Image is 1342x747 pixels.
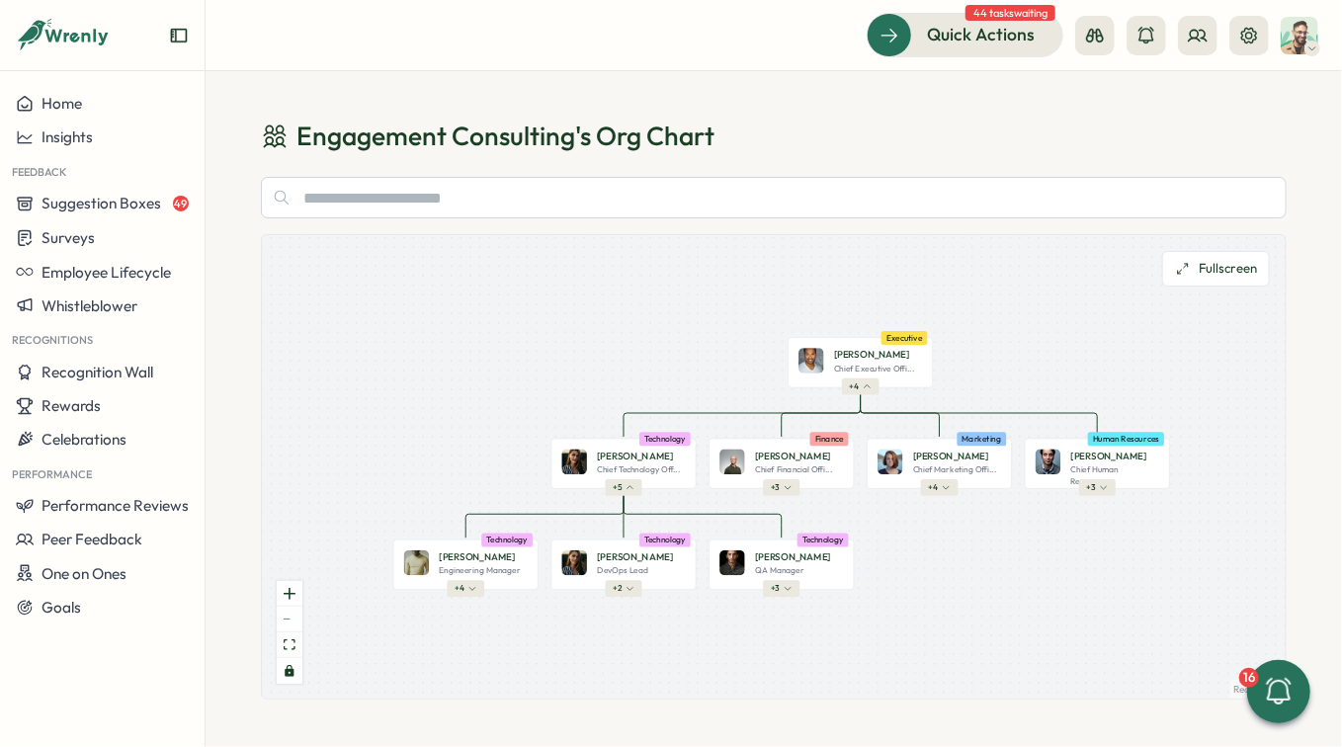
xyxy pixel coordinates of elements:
[1281,17,1318,54] img: Ali
[834,364,915,374] p: Chief Executive Offi...
[42,228,95,247] span: Surveys
[597,565,648,576] p: DevOps Lead
[958,433,1007,447] div: Marketing
[42,530,142,548] span: Peer Feedback
[42,296,137,315] span: Whistleblower
[921,480,959,496] button: +4
[173,196,189,211] span: 49
[1071,450,1147,463] p: [PERSON_NAME]
[755,464,833,475] p: Chief Financial Offi...
[562,450,588,475] img: Jane Smith
[606,480,642,496] button: +5
[965,5,1055,21] span: 44 tasks waiting
[834,348,910,362] p: [PERSON_NAME]
[296,119,714,153] span: Engagement Consulting 's Org Chart
[551,539,697,590] div: Emma Davis[PERSON_NAME]DevOps LeadTechnology+2
[763,480,799,496] button: +3
[913,450,989,463] p: [PERSON_NAME]
[551,439,697,489] div: Jane Smith[PERSON_NAME]Chief Technology Off...Technology+5
[639,433,691,447] div: Technology
[597,464,680,475] p: Chief Technology Off...
[1071,464,1159,486] p: Chief Human Resource...
[709,539,854,590] div: Frank Miller[PERSON_NAME]QA ManagerTechnology+3
[1247,660,1310,723] button: 16
[606,581,642,597] button: +2
[1087,482,1096,493] span: + 3
[42,564,126,583] span: One on Ones
[562,550,588,576] img: Emma Davis
[404,550,430,576] img: David Lee
[755,550,831,564] p: [PERSON_NAME]
[755,450,831,463] p: [PERSON_NAME]
[929,482,939,493] span: + 4
[927,22,1035,47] span: Quick Actions
[771,584,780,595] span: + 3
[277,581,302,607] button: zoom in
[797,534,849,547] div: Technology
[42,194,161,212] span: Suggestion Boxes
[277,632,302,658] button: fit view
[881,331,928,345] div: Executive
[867,439,1012,489] div: Alice Brown[PERSON_NAME]Chief Marketing Offi...Marketing+4
[850,381,860,392] span: + 4
[481,534,533,547] div: Technology
[42,430,126,449] span: Celebrations
[1088,433,1164,447] div: Human Resources
[771,482,780,493] span: + 3
[440,550,516,564] p: [PERSON_NAME]
[810,433,849,447] div: Finance
[639,534,691,547] div: Technology
[1036,450,1061,475] img: Charlie Wilson
[597,550,673,564] p: [PERSON_NAME]
[42,263,171,282] span: Employee Lifecycle
[763,581,799,597] button: +3
[455,584,464,595] span: + 4
[913,464,997,475] p: Chief Marketing Offi...
[42,94,82,113] span: Home
[798,348,824,373] img: John Doe
[169,26,189,45] button: Expand sidebar
[709,439,854,489] div: Bob Johnson[PERSON_NAME]Chief Financial Offi...Finance+3
[613,584,622,595] span: + 2
[878,450,903,475] img: Alice Brown
[842,378,880,394] button: +4
[440,565,521,576] p: Engineering Manager
[277,607,302,632] button: zoom out
[42,396,101,415] span: Rewards
[1079,480,1116,496] button: +3
[42,127,93,146] span: Insights
[597,450,673,463] p: [PERSON_NAME]
[1233,683,1283,696] a: React Flow attribution
[42,363,153,381] span: Recognition Wall
[42,598,81,617] span: Goals
[1239,668,1259,688] div: 16
[1162,251,1270,287] button: Fullscreen
[719,450,745,475] img: Bob Johnson
[755,565,804,576] p: QA Manager
[277,658,302,684] button: toggle interactivity
[719,550,745,576] img: Frank Miller
[613,482,622,493] span: + 5
[788,338,933,388] div: John Doe[PERSON_NAME]Chief Executive Offi...Executive+4
[277,581,302,684] div: React Flow controls
[447,581,484,597] button: +4
[393,539,539,590] div: David Lee[PERSON_NAME]Engineering ManagerTechnology+4
[1025,439,1170,489] div: Charlie Wilson[PERSON_NAME]Chief Human Resource...Human Resources+3
[867,13,1063,56] button: Quick Actions
[42,496,189,515] span: Performance Reviews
